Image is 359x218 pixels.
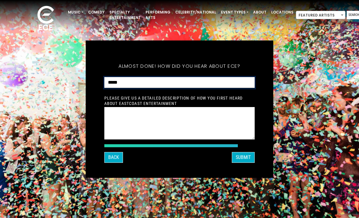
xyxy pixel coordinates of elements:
button: Back [104,152,123,163]
label: Please give us a detailed description of how you first heard about EastCoast Entertainment [104,95,255,106]
select: How did you hear about ECE [104,77,255,88]
span: Featured Artists [296,11,345,19]
a: About [251,7,269,17]
img: ece_new_logo_whitev2-1.png [31,4,61,33]
a: Locations [269,7,296,17]
a: Specialty Entertainment [107,7,143,23]
span: Featured Artists [296,11,345,19]
a: Celebrity/National [173,7,219,17]
a: Event Types [219,7,251,17]
a: Comedy [86,7,107,17]
button: SUBMIT [232,152,255,163]
a: Performing Arts [143,7,173,23]
h5: Almost done! How did you hear about ECE? [104,55,255,77]
a: Music [66,7,86,17]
